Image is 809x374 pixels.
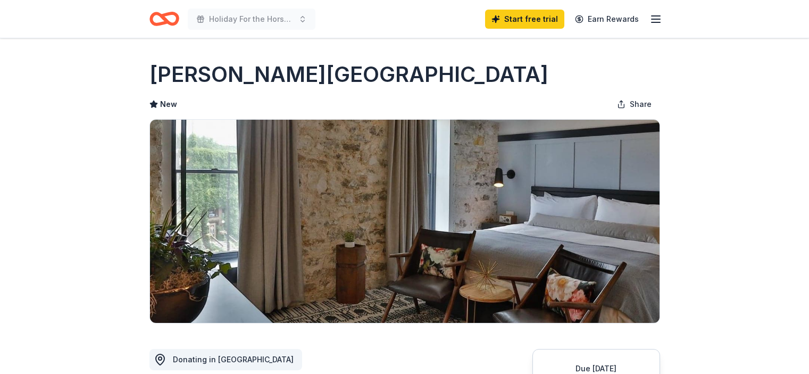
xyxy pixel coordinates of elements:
[160,98,177,111] span: New
[149,60,548,89] h1: [PERSON_NAME][GEOGRAPHIC_DATA]
[485,10,564,29] a: Start free trial
[150,120,660,323] img: Image for Lora Hotel
[608,94,660,115] button: Share
[569,10,645,29] a: Earn Rewards
[188,9,315,30] button: Holiday For the Horses 2025
[149,6,179,31] a: Home
[630,98,652,111] span: Share
[209,13,294,26] span: Holiday For the Horses 2025
[173,355,294,364] span: Donating in [GEOGRAPHIC_DATA]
